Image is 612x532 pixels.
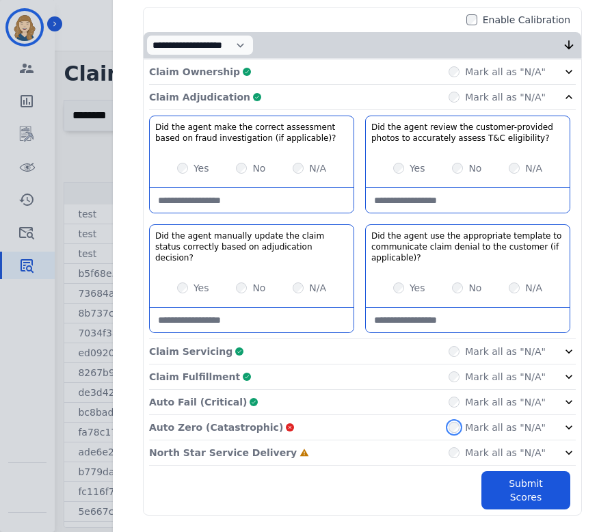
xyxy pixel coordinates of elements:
[465,90,546,104] label: Mark all as "N/A"
[252,161,265,175] label: No
[465,370,546,384] label: Mark all as "N/A"
[149,421,283,434] p: Auto Zero (Catastrophic)
[465,446,546,460] label: Mark all as "N/A"
[468,281,481,295] label: No
[483,13,570,27] label: Enable Calibration
[481,471,570,509] button: Submit Scores
[149,345,232,358] p: Claim Servicing
[252,281,265,295] label: No
[155,122,348,144] h3: Did the agent make the correct assessment based on fraud investigation (if applicable)?
[371,122,564,144] h3: Did the agent review the customer-provided photos to accurately assess T&C eligibility?
[194,281,209,295] label: Yes
[465,345,546,358] label: Mark all as "N/A"
[194,161,209,175] label: Yes
[410,161,425,175] label: Yes
[309,161,326,175] label: N/A
[465,65,546,79] label: Mark all as "N/A"
[155,230,348,263] h3: Did the agent manually update the claim status correctly based on adjudication decision?
[410,281,425,295] label: Yes
[149,395,247,409] p: Auto Fail (Critical)
[468,161,481,175] label: No
[149,90,250,104] p: Claim Adjudication
[525,161,542,175] label: N/A
[149,370,240,384] p: Claim Fulfillment
[149,65,240,79] p: Claim Ownership
[465,421,546,434] label: Mark all as "N/A"
[309,281,326,295] label: N/A
[525,281,542,295] label: N/A
[371,230,564,263] h3: Did the agent use the appropriate template to communicate claim denial to the customer (if applic...
[149,446,297,460] p: North Star Service Delivery
[465,395,546,409] label: Mark all as "N/A"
